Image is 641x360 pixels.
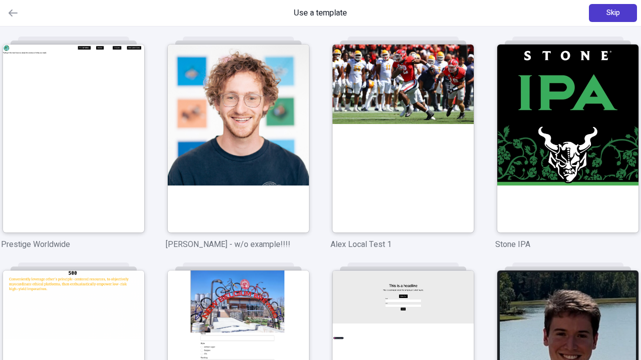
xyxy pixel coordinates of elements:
button: Skip [589,4,637,22]
p: Alex Local Test 1 [331,238,475,250]
span: Skip [606,7,620,18]
span: Use a template [294,7,347,19]
p: [PERSON_NAME] - w/o example!!!! [166,238,310,250]
p: Stone IPA [495,238,640,250]
p: Prestige Worldwide [1,238,146,250]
